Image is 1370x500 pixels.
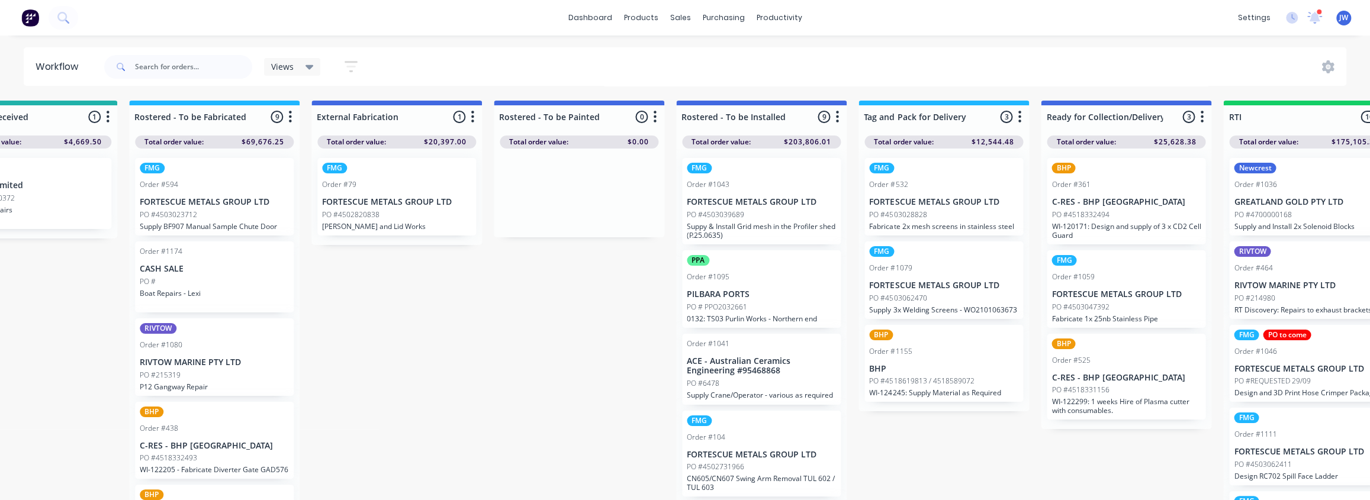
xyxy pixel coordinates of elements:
[1051,255,1076,266] div: FMG
[1051,385,1109,395] p: PO #4518331156
[1234,412,1259,423] div: FMG
[1239,137,1298,147] span: Total order value:
[1234,209,1291,220] p: PO #4700000168
[1234,246,1271,257] div: RIVTOW
[687,272,729,282] div: Order #1095
[697,9,751,27] div: purchasing
[1234,179,1276,190] div: Order #1036
[322,197,471,207] p: FORTESCUE METALS GROUP LTD
[687,391,836,399] p: Supply Crane/Operator - various as required
[1234,263,1272,273] div: Order #464
[140,423,178,434] div: Order #438
[1047,250,1205,328] div: FMGOrder #1059FORTESCUE METALS GROUP LTDPO #4503047392Fabricate 1x 25nb Stainless Pipe
[869,179,908,190] div: Order #532
[322,179,356,190] div: Order #79
[135,241,294,312] div: Order #1174CASH SALEPO #Boat Repairs - Lexi
[1051,209,1109,220] p: PO #4518332494
[140,453,197,463] p: PO #4518332493
[869,209,927,220] p: PO #4503028828
[327,137,386,147] span: Total order value:
[869,305,1018,314] p: Supply 3x Welding Screens - WO2101063673
[687,432,725,443] div: Order #104
[140,163,165,173] div: FMG
[1051,314,1201,323] p: Fabricate 1x 25nb Stainless Pipe
[140,209,197,220] p: PO #4503023712
[869,197,1018,207] p: FORTESCUE METALS GROUP LTD
[1234,459,1291,470] p: PO #4503062411
[1234,330,1259,340] div: FMG
[135,55,252,79] input: Search for orders...
[687,179,729,190] div: Order #1043
[317,158,476,236] div: FMGOrder #79FORTESCUE METALS GROUP LTDPO #4502820838[PERSON_NAME] and Lid Works
[1051,338,1075,349] div: BHP
[1051,163,1075,173] div: BHP
[687,314,836,323] p: 0132: TS03 Purlin Works - Northern end
[1051,272,1094,282] div: Order #1059
[869,330,893,340] div: BHP
[1234,376,1310,386] p: PO #REQUESTED 29/09
[869,388,1018,397] p: WI-124245: Supply Material as Required
[1234,293,1275,304] p: PO #214980
[322,209,380,220] p: PO #4502820838
[242,137,284,147] span: $69,676.25
[784,137,831,147] span: $203,806.01
[687,356,836,376] p: ACE - Australian Ceramics Engineering #95468868
[864,325,1023,402] div: BHPOrder #1155BHPPO #4518619813 / 4518589072WI-124245: Supply Material as Required
[971,137,1014,147] span: $12,544.48
[628,137,649,147] span: $0.00
[682,158,841,244] div: FMGOrder #1043FORTESCUE METALS GROUP LTDPO #4503039689Suppy & Install Grid mesh in the Profiler s...
[1051,373,1201,383] p: C-RES - BHP [GEOGRAPHIC_DATA]
[687,209,744,220] p: PO #4503039689
[1232,9,1276,27] div: settings
[751,9,808,27] div: productivity
[1051,197,1201,207] p: C-RES - BHP [GEOGRAPHIC_DATA]
[64,137,102,147] span: $4,669.50
[869,346,912,357] div: Order #1155
[1051,222,1201,240] p: WI-120171: Design and supply of 3 x CD2 Cell Guard
[1051,302,1109,312] p: PO #4503047392
[869,376,974,386] p: PO #4518619813 / 4518589072
[869,246,894,257] div: FMG
[140,323,176,334] div: RIVTOW
[874,137,933,147] span: Total order value:
[140,197,289,207] p: FORTESCUE METALS GROUP LTD
[864,158,1023,236] div: FMGOrder #532FORTESCUE METALS GROUP LTDPO #4503028828Fabricate 2x mesh screens in stainless steel
[509,137,568,147] span: Total order value:
[1051,397,1201,415] p: WI-122299: 1 weeks Hire of Plasma cutter with consumables.
[687,163,712,173] div: FMG
[21,9,39,27] img: Factory
[687,450,836,460] p: FORTESCUE METALS GROUP LTD
[1234,163,1276,173] div: Newcrest
[682,250,841,328] div: PPAOrder #1095PILBARA PORTSPO # PPO20326610132: TS03 Purlin Works - Northern end
[692,137,751,147] span: Total order value:
[687,378,719,389] p: PO #6478
[322,222,471,231] p: [PERSON_NAME] and Lid Works
[1234,346,1276,357] div: Order #1046
[144,137,204,147] span: Total order value:
[869,263,912,273] div: Order #1079
[869,293,927,304] p: PO #4503062470
[869,280,1018,291] p: FORTESCUE METALS GROUP LTD
[687,338,729,349] div: Order #1041
[687,462,744,472] p: PO #4502731966
[140,441,289,451] p: C-RES - BHP [GEOGRAPHIC_DATA]
[271,60,294,73] span: Views
[322,163,347,173] div: FMG
[140,179,178,190] div: Order #594
[1339,12,1348,23] span: JW
[1153,137,1196,147] span: $25,628.38
[687,289,836,299] p: PILBARA PORTS
[140,289,289,298] p: Boat Repairs - Lexi
[1051,289,1201,299] p: FORTESCUE METALS GROUP LTD
[1047,158,1205,244] div: BHPOrder #361C-RES - BHP [GEOGRAPHIC_DATA]PO #4518332494WI-120171: Design and supply of 3 x CD2 C...
[140,382,289,391] p: P12 Gangway Repair
[687,197,836,207] p: FORTESCUE METALS GROUP LTD
[135,158,294,236] div: FMGOrder #594FORTESCUE METALS GROUP LTDPO #4503023712Supply BF907 Manual Sample Chute Door
[682,411,841,497] div: FMGOrder #104FORTESCUE METALS GROUP LTDPO #4502731966CN605/CN607 Swing Arm Removal TUL 602 / TUL 603
[140,370,181,380] p: PO #215319
[36,60,84,74] div: Workflow
[1234,429,1276,440] div: Order #1111
[864,241,1023,319] div: FMGOrder #1079FORTESCUE METALS GROUP LTDPO #4503062470Supply 3x Welding Screens - WO2101063673
[869,364,1018,374] p: BHP
[140,222,289,231] p: Supply BF907 Manual Sample Chute Door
